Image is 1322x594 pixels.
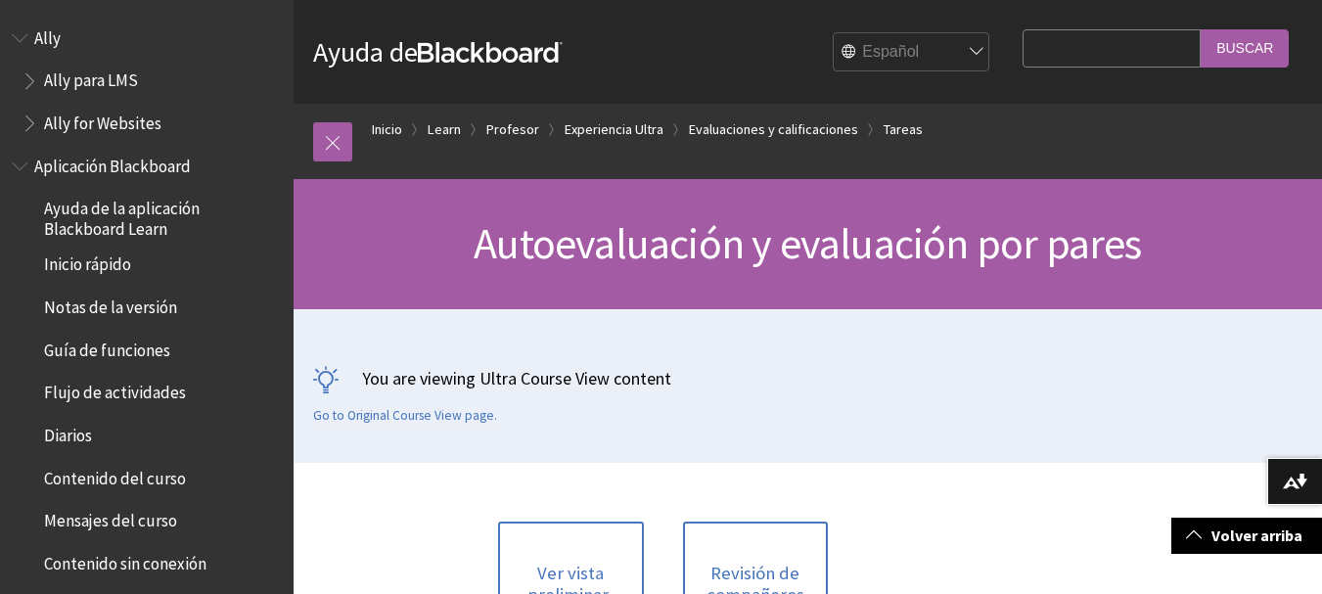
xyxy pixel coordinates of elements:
[44,65,138,91] span: Ally para LMS
[44,291,177,317] span: Notas de la versión
[834,33,990,72] select: Site Language Selector
[44,334,170,360] span: Guía de funciones
[1201,29,1289,68] input: Buscar
[428,117,461,142] a: Learn
[44,377,186,403] span: Flujo de actividades
[313,366,1302,390] p: You are viewing Ultra Course View content
[486,117,539,142] a: Profesor
[44,419,92,445] span: Diarios
[1171,518,1322,554] a: Volver arriba
[372,117,402,142] a: Inicio
[313,34,563,69] a: Ayuda deBlackboard
[44,505,177,531] span: Mensajes del curso
[313,407,497,425] a: Go to Original Course View page.
[884,117,923,142] a: Tareas
[418,42,563,63] strong: Blackboard
[12,22,282,140] nav: Book outline for Anthology Ally Help
[474,216,1141,270] span: Autoevaluación y evaluación por pares
[44,249,131,275] span: Inicio rápido
[44,193,280,239] span: Ayuda de la aplicación Blackboard Learn
[44,462,186,488] span: Contenido del curso
[565,117,663,142] a: Experiencia Ultra
[44,107,161,133] span: Ally for Websites
[34,150,191,176] span: Aplicación Blackboard
[34,22,61,48] span: Ally
[44,547,206,573] span: Contenido sin conexión
[689,117,858,142] a: Evaluaciones y calificaciones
